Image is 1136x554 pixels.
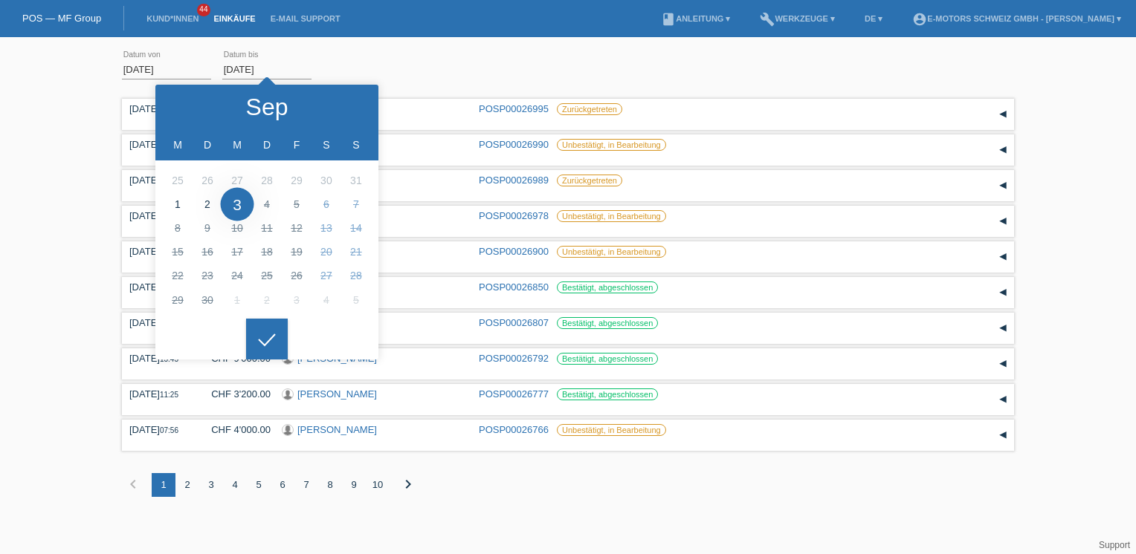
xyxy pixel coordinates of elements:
[263,14,348,23] a: E-Mail Support
[992,281,1014,304] div: auf-/zuklappen
[479,139,549,150] a: POSP00026990
[129,424,189,435] div: [DATE]
[129,388,189,400] div: [DATE]
[992,103,1014,126] div: auf-/zuklappen
[271,473,294,497] div: 6
[129,175,189,186] div: [DATE]
[905,14,1129,23] a: account_circleE-Motors Schweiz GmbH - [PERSON_NAME] ▾
[199,473,223,497] div: 3
[479,424,549,435] a: POSP00026766
[479,246,549,257] a: POSP00026900
[129,246,189,257] div: [DATE]
[857,14,890,23] a: DE ▾
[139,14,206,23] a: Kund*innen
[342,473,366,497] div: 9
[206,14,262,23] a: Einkäufe
[912,12,927,27] i: account_circle
[557,281,658,293] label: Bestätigt, abgeschlossen
[479,103,549,114] a: POSP00026995
[200,424,271,435] div: CHF 4'000.00
[557,139,666,151] label: Unbestätigt, in Bearbeitung
[160,426,178,434] span: 07:56
[318,473,342,497] div: 8
[653,14,738,23] a: bookAnleitung ▾
[557,353,658,365] label: Bestätigt, abgeschlossen
[992,210,1014,232] div: auf-/zuklappen
[992,246,1014,268] div: auf-/zuklappen
[129,210,189,221] div: [DATE]
[557,246,666,258] label: Unbestätigt, in Bearbeitung
[557,388,658,400] label: Bestätigt, abgeschlossen
[247,473,271,497] div: 5
[160,391,178,399] span: 11:25
[557,317,658,329] label: Bestätigt, abgeschlossen
[294,473,318,497] div: 7
[992,424,1014,446] div: auf-/zuklappen
[479,210,549,221] a: POSP00026978
[129,103,189,114] div: [DATE]
[152,473,175,497] div: 1
[760,12,775,27] i: build
[752,14,842,23] a: buildWerkzeuge ▾
[557,175,622,186] label: Zurückgetreten
[479,281,549,293] a: POSP00026850
[129,353,189,364] div: [DATE]
[200,388,271,400] div: CHF 3'200.00
[297,388,377,400] a: [PERSON_NAME]
[479,175,549,186] a: POSP00026989
[160,355,178,363] span: 13:43
[175,473,199,497] div: 2
[557,103,622,115] label: Zurückgetreten
[1099,540,1130,550] a: Support
[366,473,390,497] div: 10
[399,475,417,493] i: chevron_right
[992,139,1014,161] div: auf-/zuklappen
[246,95,288,119] div: Sep
[557,210,666,222] label: Unbestätigt, in Bearbeitung
[992,175,1014,197] div: auf-/zuklappen
[129,139,189,150] div: [DATE]
[992,388,1014,411] div: auf-/zuklappen
[197,4,210,16] span: 44
[992,353,1014,375] div: auf-/zuklappen
[479,353,549,364] a: POSP00026792
[22,13,101,24] a: POS — MF Group
[557,424,666,436] label: Unbestätigt, in Bearbeitung
[223,473,247,497] div: 4
[297,424,377,435] a: [PERSON_NAME]
[124,475,142,493] i: chevron_left
[479,317,549,328] a: POSP00026807
[129,281,189,293] div: [DATE]
[661,12,676,27] i: book
[992,317,1014,339] div: auf-/zuklappen
[479,388,549,400] a: POSP00026777
[129,317,189,328] div: [DATE]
